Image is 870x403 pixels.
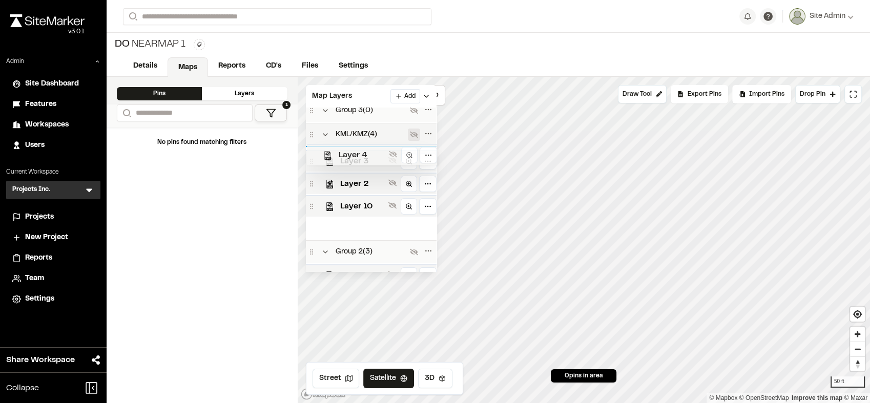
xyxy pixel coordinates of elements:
[325,271,334,280] img: kml_black_icon64.png
[792,394,842,401] a: Map feedback
[12,119,94,131] a: Workspaces
[306,264,437,286] div: Drag layerLayer 8
[25,252,52,264] span: Reports
[292,56,328,76] a: Files
[789,8,805,25] img: User
[256,56,292,76] a: CD's
[800,90,825,99] span: Drop Pin
[363,369,414,388] button: Satellite
[301,388,346,400] a: Mapbox logo
[123,56,168,76] a: Details
[739,394,789,401] a: OpenStreetMap
[115,37,130,52] span: DO
[328,56,378,76] a: Settings
[12,140,94,151] a: Users
[6,354,75,366] span: Share Workspace
[25,293,54,305] span: Settings
[12,273,94,284] a: Team
[10,14,85,27] img: rebrand.png
[6,57,24,66] p: Admin
[319,104,332,117] button: Collapse group
[308,203,315,210] div: Drag layer
[709,394,737,401] a: Mapbox
[418,369,452,388] button: 3D
[386,268,399,281] button: Show layer
[325,180,334,188] img: kml_black_icon64.png
[25,273,44,284] span: Team
[6,382,39,394] span: Collapse
[319,246,332,258] button: Collapse group
[850,307,865,322] button: Find my location
[688,90,721,99] span: Export Pins
[386,199,399,211] button: Show layer
[12,211,94,223] a: Projects
[312,91,352,102] span: Map Layers
[387,148,399,160] button: Show layer
[12,185,50,195] h3: Projects Inc.
[749,90,784,99] span: Import Pins
[12,78,94,90] a: Site Dashboard
[401,198,417,215] a: Zoom to layer
[401,147,418,163] a: Zoom to layer
[789,8,854,25] button: Site Admin
[298,77,870,403] canvas: Map
[844,394,867,401] a: Maxar
[850,342,865,356] button: Zoom out
[401,176,417,192] a: Zoom to layer
[404,92,416,101] span: Add
[25,140,45,151] span: Users
[336,246,372,258] span: Group 2 ( 3 )
[282,101,291,109] span: 1
[123,8,141,25] button: Search
[194,39,205,50] button: Edit Tags
[386,177,399,189] button: Show layer
[306,241,437,263] div: Collapse groupGroup 2(3)
[157,140,246,145] span: No pins found matching filters
[618,85,667,103] button: Draw Tool
[117,104,135,121] button: Search
[831,376,865,388] div: 50 ft
[306,173,437,194] div: Drag layerLayer 2
[306,195,437,217] div: Drag layerLayer 10
[340,178,384,190] span: Layer 2
[336,129,377,140] span: KML/KMZ ( 4 )
[810,11,845,22] span: Site Admin
[168,57,208,77] a: Maps
[12,252,94,264] a: Reports
[338,149,385,161] span: Layer 4
[390,89,420,103] button: Add
[313,369,359,388] button: Street
[306,123,437,146] div: Collapse groupKML/KMZ(4)
[12,99,94,110] a: Features
[25,211,54,223] span: Projects
[25,232,68,243] span: New Project
[323,151,332,160] img: kml_black_icon64.png
[255,104,287,121] button: 1
[325,202,334,211] img: kml_black_icon64.png
[671,85,728,103] div: No pins available to export
[336,105,373,116] span: Group 3 ( 0 )
[319,129,332,141] button: Collapse group
[306,150,437,172] div: Drag layerLayer 3
[850,356,865,371] button: Reset bearing to north
[565,371,603,380] span: 0 pins in area
[308,180,315,187] div: Drag layer
[12,232,94,243] a: New Project
[732,85,791,103] div: Import Pins into your project
[850,327,865,342] button: Zoom in
[306,99,437,122] div: Collapse groupGroup 3(0)
[6,167,100,177] p: Current Workspace
[10,27,85,36] div: Oh geez...please don't...
[623,90,652,99] span: Draw Tool
[12,293,94,305] a: Settings
[115,37,185,52] div: Nearmap 1
[117,87,202,100] div: Pins
[25,78,79,90] span: Site Dashboard
[208,56,256,76] a: Reports
[25,119,69,131] span: Workspaces
[25,99,56,110] span: Features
